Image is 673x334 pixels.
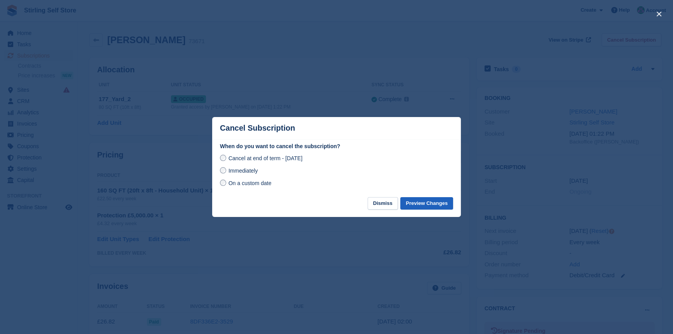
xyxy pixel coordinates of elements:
[220,142,453,150] label: When do you want to cancel the subscription?
[220,155,226,161] input: Cancel at end of term - [DATE]
[653,8,665,20] button: close
[400,197,453,210] button: Preview Changes
[228,180,272,186] span: On a custom date
[368,197,398,210] button: Dismiss
[228,155,302,161] span: Cancel at end of term - [DATE]
[220,124,295,133] p: Cancel Subscription
[228,168,258,174] span: Immediately
[220,180,226,186] input: On a custom date
[220,167,226,173] input: Immediately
